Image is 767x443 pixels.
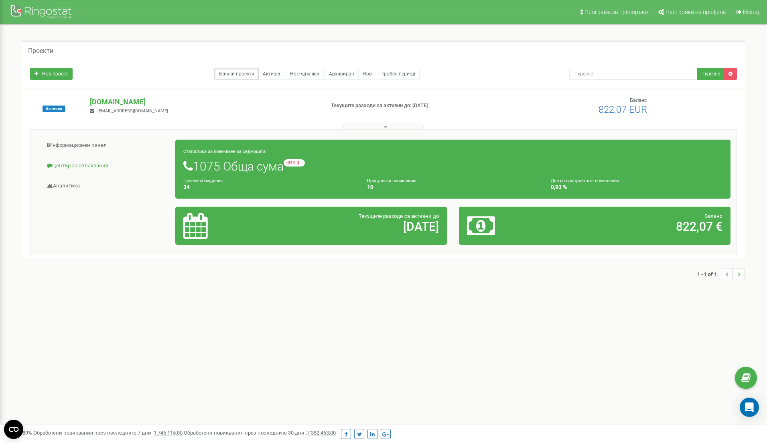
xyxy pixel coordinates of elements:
[284,159,305,167] small: -344
[183,178,223,183] small: Целеви обаждания
[584,9,648,15] span: Програма за препоръки
[286,68,325,80] a: Не е удължен
[551,184,722,190] h4: 0,93 %
[367,178,416,183] small: Пропуснати повиквания
[599,104,647,115] span: 822,07 EUR
[307,430,336,436] u: 7 382 453,00
[697,268,721,280] span: 1 - 1 of 1
[376,68,420,80] a: Пробен период
[556,220,722,233] h2: 822,07 €
[43,106,65,112] span: Активен
[359,213,439,219] span: Текущите разходи са активни до
[325,68,359,80] a: Архивиран
[183,184,355,190] h4: 34
[30,68,73,80] a: Нов проект
[697,260,745,288] nav: ...
[569,68,698,80] input: Търсене
[37,136,176,155] a: Информационен панел
[184,430,336,436] span: Обработени повиквания през последните 30 дни :
[704,213,722,219] span: Баланс
[258,68,286,80] a: Активен
[743,9,759,15] span: Изход
[90,97,317,107] p: [DOMAIN_NAME]
[97,108,168,114] span: [EMAIL_ADDRESS][DOMAIN_NAME]
[367,184,539,190] h4: 10
[37,156,176,176] a: Център за оплаквания
[183,149,266,154] small: Статистика за повикване за седмицата
[37,176,176,196] a: Аналитика
[666,9,726,15] span: Настройки на профила
[28,47,53,55] h5: Проекти
[272,220,439,233] h2: [DATE]
[33,430,183,436] span: Обработени повиквания през последните 7 дни :
[358,68,376,80] a: Нов
[740,398,759,417] div: Open Intercom Messenger
[214,68,259,80] a: Всички проекти
[183,159,722,173] h1: 1075 Обща сума
[331,102,499,110] p: Текущите разходи са активни до: [DATE]
[4,420,23,439] button: Open CMP widget
[630,97,647,103] span: Баланс
[154,430,183,436] u: 1 745 115,00
[697,68,724,80] button: Търсене
[551,178,619,183] small: Дял на пропуснатите повиквания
